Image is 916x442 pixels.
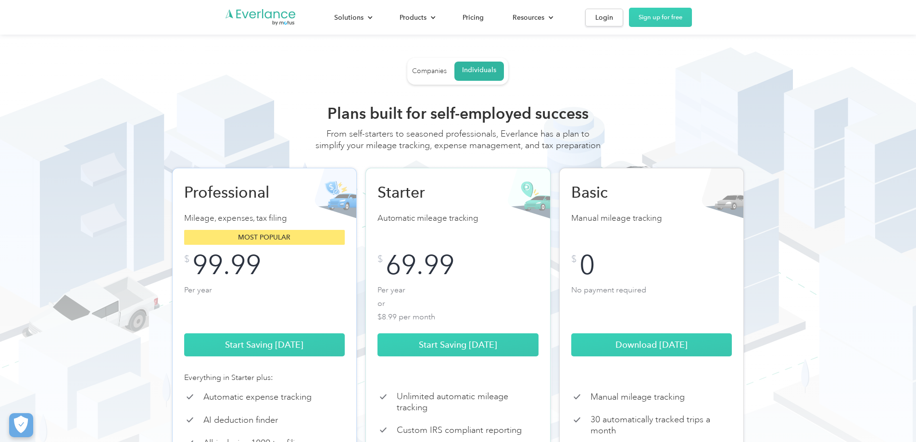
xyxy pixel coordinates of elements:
[629,8,692,27] a: Sign up for free
[325,9,380,26] div: Solutions
[590,414,732,436] p: 30 automatically tracked trips a month
[203,415,278,426] p: AI deduction finder
[203,391,312,403] p: Automatic expense tracking
[571,254,577,264] div: $
[377,283,539,322] p: Per year or $8.99 per month
[579,254,595,276] div: 0
[571,212,732,225] p: Manual mileage tracking
[463,12,484,24] div: Pricing
[390,9,443,26] div: Products
[513,12,544,24] div: Resources
[165,126,228,147] input: Submit
[590,391,685,403] p: Manual mileage tracking
[571,183,672,202] h2: Basic
[184,372,345,383] div: Everything in Starter plus:
[412,67,447,76] div: Companies
[192,254,261,276] div: 99.99
[397,391,539,413] p: Unlimited automatic mileage tracking
[386,254,454,276] div: 69.99
[462,66,496,75] div: Individuals
[314,104,602,123] h2: Plans built for self-employed success
[184,254,189,264] div: $
[334,12,364,24] div: Solutions
[184,230,345,245] div: Most popular
[377,183,478,202] h2: Starter
[595,12,613,24] div: Login
[9,413,33,437] button: Cookies Settings
[571,283,732,322] p: No payment required
[165,87,228,107] input: Submit
[400,12,427,24] div: Products
[585,9,623,26] a: Login
[453,9,493,26] a: Pricing
[377,254,383,264] div: $
[503,9,561,26] div: Resources
[397,425,522,436] p: Custom IRS compliant reporting
[184,212,345,225] p: Mileage, expenses, tax filing
[225,8,297,26] a: Go to homepage
[571,333,732,356] a: Download [DATE]
[184,333,345,356] a: Start Saving [DATE]
[377,333,539,356] a: Start Saving [DATE]
[184,183,285,202] h2: Professional
[314,128,602,161] div: From self-starters to seasoned professionals, Everlance has a plan to simplify your mileage track...
[184,283,345,322] p: Per year
[377,212,539,225] p: Automatic mileage tracking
